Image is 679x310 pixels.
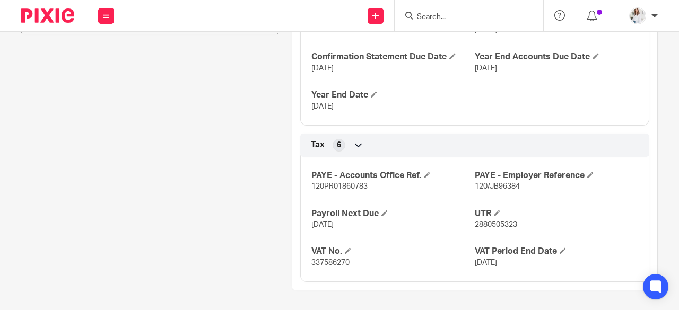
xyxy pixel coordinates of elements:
[475,26,497,34] span: [DATE]
[416,13,511,22] input: Search
[475,170,638,181] h4: PAYE - Employer Reference
[311,183,368,190] span: 120PR01860783
[311,65,334,72] span: [DATE]
[629,7,646,24] img: Daisy.JPG
[311,246,475,257] h4: VAT No.
[311,51,475,63] h4: Confirmation Statement Due Date
[311,208,475,219] h4: Payroll Next Due
[475,259,497,267] span: [DATE]
[311,26,345,34] span: 11845744
[311,103,334,110] span: [DATE]
[347,26,382,34] a: View more
[311,90,475,101] h4: Year End Date
[337,140,341,150] span: 6
[311,170,475,181] h4: PAYE - Accounts Office Ref.
[475,208,638,219] h4: UTR
[475,246,638,257] h4: VAT Period End Date
[475,65,497,72] span: [DATE]
[311,139,325,150] span: Tax
[311,259,350,267] span: 337586270
[21,8,74,23] img: Pixie
[311,221,334,228] span: [DATE]
[475,183,520,190] span: 120/JB96384
[475,51,638,63] h4: Year End Accounts Due Date
[475,221,517,228] span: 2880505323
